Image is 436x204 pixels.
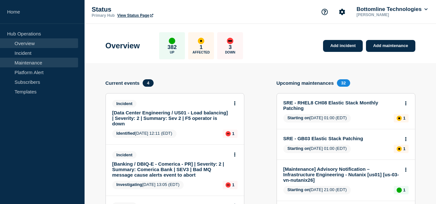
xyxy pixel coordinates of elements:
p: Up [170,51,174,54]
span: Incident [112,100,137,107]
span: Starting on [288,187,310,192]
a: Add incident [323,40,363,52]
button: Support [318,5,331,19]
h1: Overview [106,41,140,50]
p: 1 [403,146,405,151]
p: 1 [232,131,234,136]
div: down [227,38,233,44]
span: [DATE] 12:11 (EDT) [112,130,177,138]
a: View Status Page [117,13,153,18]
button: Bottomline Technologies [355,6,429,13]
div: affected [397,146,402,151]
p: 1 [200,44,203,51]
span: 32 [337,79,350,87]
p: [PERSON_NAME] [355,13,422,17]
span: [DATE] 21:00 (EDT) [283,186,351,194]
p: 3 [229,44,232,51]
p: 1 [232,182,234,187]
div: down [226,182,231,188]
p: Affected [193,51,210,54]
p: Status [92,6,221,13]
span: [DATE] 01:00 (EDT) [283,145,351,153]
p: 382 [167,44,177,51]
a: [Data Center Engineering / US01 - Load balancing] | Severity: 2 | Summary: Sev 2 | F5 operator is... [112,110,229,126]
span: [DATE] 13:05 (EDT) [112,181,184,189]
div: up [169,38,175,44]
a: SRE - GB03 Elastic Stack Patching [283,136,400,141]
span: Starting on [288,115,310,120]
a: Add maintenance [366,40,415,52]
p: 1 [403,116,405,121]
div: affected [198,38,204,44]
p: 1 [403,188,405,192]
span: Starting on [288,146,310,151]
span: Investigating [117,182,142,187]
h4: Current events [106,80,140,86]
span: Incident [112,151,137,159]
p: Down [225,51,235,54]
div: up [397,188,402,193]
span: 4 [143,79,153,87]
h4: Upcoming maintenances [277,80,334,86]
button: Account settings [335,5,349,19]
span: [DATE] 01:00 (EDT) [283,114,351,122]
span: Identified [117,131,135,136]
div: affected [397,116,402,121]
div: down [226,131,231,136]
a: SRE - RHEL8 CH08 Elastic Stack Monthly Patching [283,100,400,111]
p: Primary Hub [92,13,115,18]
a: [Maintenance] Advisory Notification – Infrastructure Engineering - Nutanix [us01] [us-03-vn-nutan... [283,166,400,183]
a: [Banking / DBIQ-E - Comerica - PR] | Severity: 2 | Summary: Comerica Bank | SEV3 | Bad MQ message... [112,161,229,178]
